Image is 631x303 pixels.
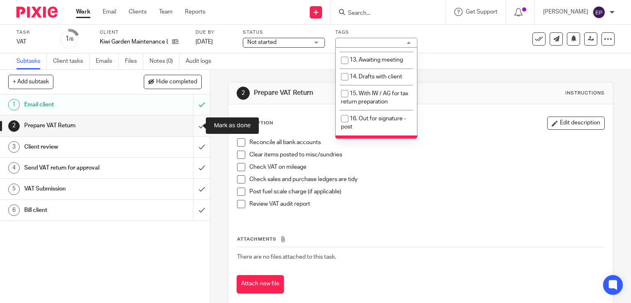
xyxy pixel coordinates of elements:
[185,8,205,16] a: Reports
[347,10,421,17] input: Search
[254,89,438,97] h1: Prepare VAT Return
[547,117,605,130] button: Edit description
[237,275,284,294] button: Attach new file
[543,8,588,16] p: [PERSON_NAME]
[16,29,49,36] label: Task
[156,79,197,85] span: Hide completed
[8,162,20,174] div: 4
[592,6,606,19] img: svg%3E
[24,162,131,174] h1: Send VAT return for approval
[24,183,131,195] h1: VAT Submission
[565,90,605,96] div: Instructions
[150,53,180,69] a: Notes (0)
[16,53,47,69] a: Subtasks
[100,29,185,36] label: Client
[24,99,131,111] h1: Email client
[24,204,131,216] h1: Bill client
[249,151,605,159] p: Clear items posted to misc/sundries
[96,53,119,69] a: Emails
[76,8,90,16] a: Work
[24,119,131,132] h1: Prepare VAT Return
[249,200,605,208] p: Review VAT audit report
[350,74,402,80] span: 14. Drafts with client
[125,53,143,69] a: Files
[341,91,408,105] span: 15. With IW / AG for tax return preparation
[24,141,131,153] h1: Client review
[16,7,58,18] img: Pixie
[16,38,49,46] div: VAT
[350,57,403,63] span: 13. Awaiting meeting
[8,204,20,216] div: 6
[249,138,605,147] p: Reconcile all bank accounts
[466,9,497,15] span: Get Support
[53,53,90,69] a: Client tasks
[8,141,20,153] div: 3
[341,116,406,130] span: 16. Out for signature - post
[237,254,336,260] span: There are no files attached to this task.
[247,39,276,45] span: Not started
[8,75,53,89] button: + Add subtask
[100,38,168,46] p: Kiwi Garden Maintenance Ltd
[186,53,217,69] a: Audit logs
[196,39,213,45] span: [DATE]
[196,29,233,36] label: Due by
[249,175,605,184] p: Check sales and purchase ledgers are tidy
[8,184,20,195] div: 5
[243,29,325,36] label: Status
[69,37,74,41] small: /6
[129,8,147,16] a: Clients
[237,237,276,241] span: Attachments
[335,29,417,36] label: Tags
[237,87,250,100] div: 2
[144,75,202,89] button: Hide completed
[159,8,173,16] a: Team
[249,163,605,171] p: Check VAT on mileage
[237,120,273,126] p: Description
[65,34,74,44] div: 1
[103,8,116,16] a: Email
[8,99,20,110] div: 1
[249,188,605,196] p: Post fuel scale charge (if applicable)
[8,120,20,132] div: 2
